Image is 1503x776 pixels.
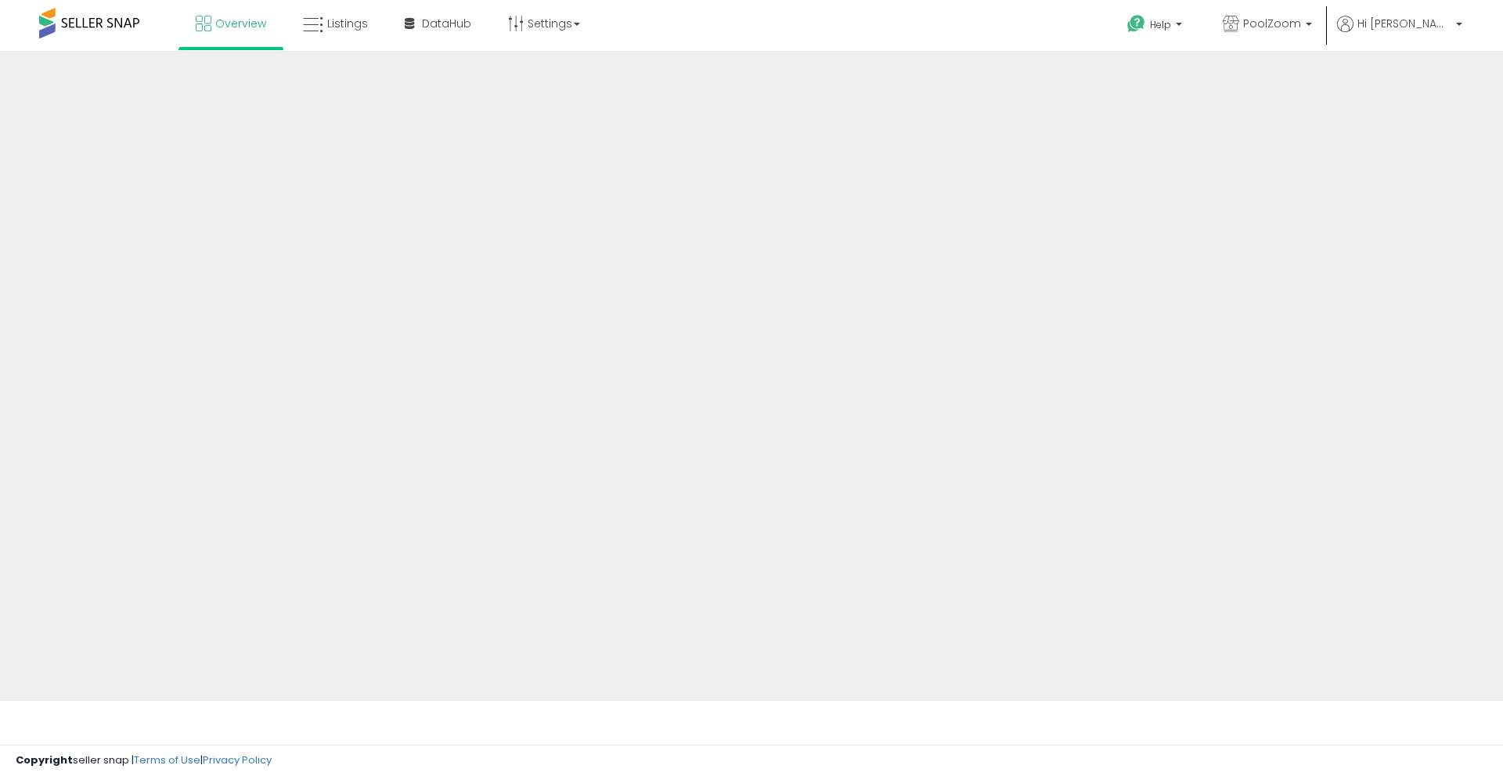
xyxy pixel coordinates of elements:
[1115,2,1198,51] a: Help
[1150,18,1171,31] span: Help
[422,16,471,31] span: DataHub
[1243,16,1301,31] span: PoolZoom
[327,16,368,31] span: Listings
[215,16,266,31] span: Overview
[1337,16,1462,51] a: Hi [PERSON_NAME]
[1357,16,1451,31] span: Hi [PERSON_NAME]
[1126,14,1146,34] i: Get Help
